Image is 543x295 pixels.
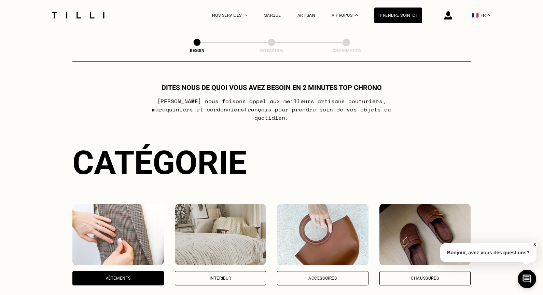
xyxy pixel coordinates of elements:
img: Logo du service de couturière Tilli [50,12,107,18]
div: Besoin [163,48,231,53]
button: X [531,241,538,248]
div: Estimation [237,48,306,53]
span: 🇫🇷 [472,12,479,18]
img: Vêtements [72,204,164,265]
p: Bonjour, avez-vous des questions? [440,243,537,262]
h1: Dites nous de quoi vous avez besoin en 2 minutes top chrono [162,83,382,92]
div: Intérieur [210,276,231,280]
img: icône connexion [444,11,452,19]
div: Chaussures [411,276,439,280]
img: menu déroulant [487,14,490,16]
div: Catégorie [72,144,471,182]
p: [PERSON_NAME] nous faisons appel aux meilleurs artisans couturiers , maroquiniers et cordonniers ... [136,97,407,122]
img: Menu déroulant [245,14,247,16]
a: Prendre soin ici [374,8,422,23]
a: Marque [264,13,281,18]
img: Menu déroulant à propos [355,14,358,16]
img: Intérieur [175,204,266,265]
img: Chaussures [379,204,471,265]
img: Accessoires [277,204,368,265]
a: Artisan [297,13,316,18]
div: Confirmation [312,48,380,53]
div: Accessoires [308,276,337,280]
div: Vêtements [106,276,131,280]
